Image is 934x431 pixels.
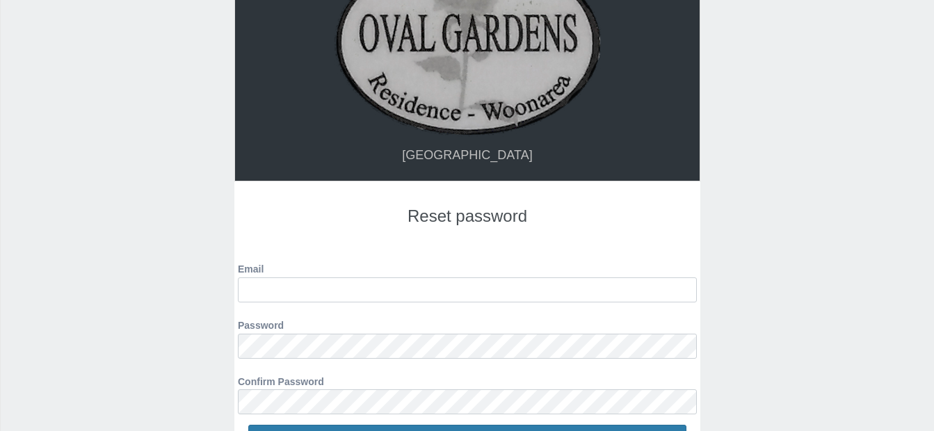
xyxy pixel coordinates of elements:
[238,369,373,390] label: Confirm Password
[238,313,333,334] label: Password
[248,207,686,225] h3: Reset password
[249,149,686,163] h4: [GEOGRAPHIC_DATA]
[238,257,333,277] label: Email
